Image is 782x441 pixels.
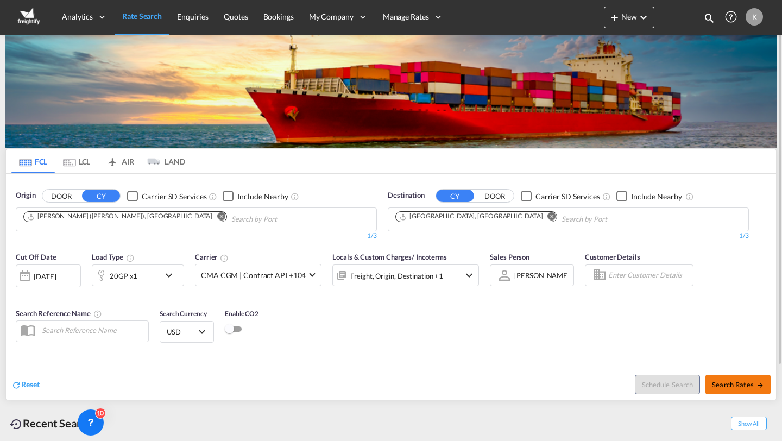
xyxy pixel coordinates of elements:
md-select: Sales Person: Kirk Aranha [513,267,571,283]
div: Carrier SD Services [535,191,600,202]
div: Include Nearby [237,191,288,202]
md-select: Select Currency: $ USDUnited States Dollar [166,324,208,339]
md-tab-item: FCL [11,149,55,173]
md-icon: Unchecked: Ignores neighbouring ports when fetching rates.Checked : Includes neighbouring ports w... [291,192,299,201]
md-icon: icon-magnify [703,12,715,24]
div: 20GP x1 [110,268,137,283]
md-tab-item: LAND [142,149,185,173]
div: Carrier SD Services [142,191,206,202]
button: Remove [210,212,226,223]
input: Search Reference Name [36,322,148,338]
img: LCL+%26+FCL+BACKGROUND.png [5,35,777,148]
md-pagination-wrapper: Use the left and right arrow keys to navigate between tabs [11,149,185,173]
div: Include Nearby [631,191,682,202]
button: Note: By default Schedule search will only considerorigin ports, destination ports and cut off da... [635,375,700,394]
md-icon: icon-chevron-down [637,11,650,24]
md-icon: Unchecked: Search for CY (Container Yard) services for all selected carriers.Checked : Search for... [602,192,611,201]
md-icon: icon-chevron-down [463,269,476,282]
md-icon: Unchecked: Ignores neighbouring ports when fetching rates.Checked : Includes neighbouring ports w... [685,192,694,201]
md-icon: icon-arrow-right [756,381,764,389]
div: [PERSON_NAME] [514,271,570,280]
span: Show All [731,417,767,430]
div: 1/3 [388,231,749,241]
div: K [746,8,763,26]
span: Analytics [62,11,93,22]
md-chips-wrap: Chips container. Use arrow keys to select chips. [394,208,669,228]
md-tab-item: AIR [98,149,142,173]
div: Recent Searches [5,411,108,436]
span: Carrier [195,253,229,261]
span: / Incoterms [412,253,447,261]
md-icon: icon-refresh [11,380,21,390]
input: Chips input. [562,211,665,228]
button: Remove [540,212,557,223]
input: Chips input. [231,211,335,228]
div: [DATE] [34,272,56,281]
button: CY [436,190,474,202]
div: 1/3 [16,231,377,241]
md-icon: icon-information-outline [126,254,135,262]
span: Cut Off Date [16,253,56,261]
iframe: Chat [8,384,46,425]
button: icon-plus 400-fgNewicon-chevron-down [604,7,654,28]
span: Enable CO2 [225,310,258,318]
div: [DATE] [16,264,81,287]
span: Destination [388,190,425,201]
span: Customer Details [585,253,640,261]
span: Search Rates [712,380,764,389]
div: Press delete to remove this chip. [27,212,215,221]
span: CMA CGM | Contract API +104 [201,270,306,281]
md-icon: The selected Trucker/Carrierwill be displayed in the rate results If the rates are from another f... [220,254,229,262]
span: Locals & Custom Charges [332,253,447,261]
div: Hamburg, DEHAM [399,212,543,221]
span: Quotes [224,12,248,21]
md-icon: Your search will be saved by the below given name [93,310,102,318]
div: icon-magnify [703,12,715,28]
button: DOOR [476,190,514,203]
img: 3d225a30cc1e11efa36889090031b57f.png [16,5,41,29]
div: Jawaharlal Nehru (Nhava Sheva), INNSA [27,212,212,221]
md-icon: icon-airplane [106,155,119,163]
span: Bookings [263,12,294,21]
span: Manage Rates [383,11,429,22]
div: icon-refreshReset [11,379,40,391]
div: Freight Origin Destination Factory Stuffing [350,268,443,283]
md-icon: Unchecked: Search for CY (Container Yard) services for all selected carriers.Checked : Search for... [209,192,217,201]
span: Search Currency [160,310,207,318]
span: Reset [21,380,40,389]
span: Rate Search [122,11,162,21]
span: USD [167,327,197,337]
div: OriginDOOR CY Checkbox No InkUnchecked: Search for CY (Container Yard) services for all selected ... [6,174,776,399]
span: My Company [309,11,354,22]
span: New [608,12,650,21]
md-chips-wrap: Chips container. Use arrow keys to select chips. [22,208,339,228]
div: Help [722,8,746,27]
span: Load Type [92,253,135,261]
span: Enquiries [177,12,209,21]
button: CY [82,190,120,202]
md-checkbox: Checkbox No Ink [616,190,682,201]
input: Enter Customer Details [608,267,690,283]
div: Press delete to remove this chip. [399,212,545,221]
md-icon: icon-plus 400-fg [608,11,621,24]
md-checkbox: Checkbox No Ink [223,190,288,201]
md-datepicker: Select [16,286,24,300]
button: DOOR [42,190,80,203]
md-icon: icon-chevron-down [162,269,181,282]
span: Search Reference Name [16,309,102,318]
span: Sales Person [490,253,529,261]
div: Freight Origin Destination Factory Stuffingicon-chevron-down [332,264,479,286]
button: Search Ratesicon-arrow-right [705,375,771,394]
md-checkbox: Checkbox No Ink [521,190,600,201]
div: 20GP x1icon-chevron-down [92,264,184,286]
span: Origin [16,190,35,201]
md-tab-item: LCL [55,149,98,173]
md-checkbox: Checkbox No Ink [127,190,206,201]
span: Help [722,8,740,26]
